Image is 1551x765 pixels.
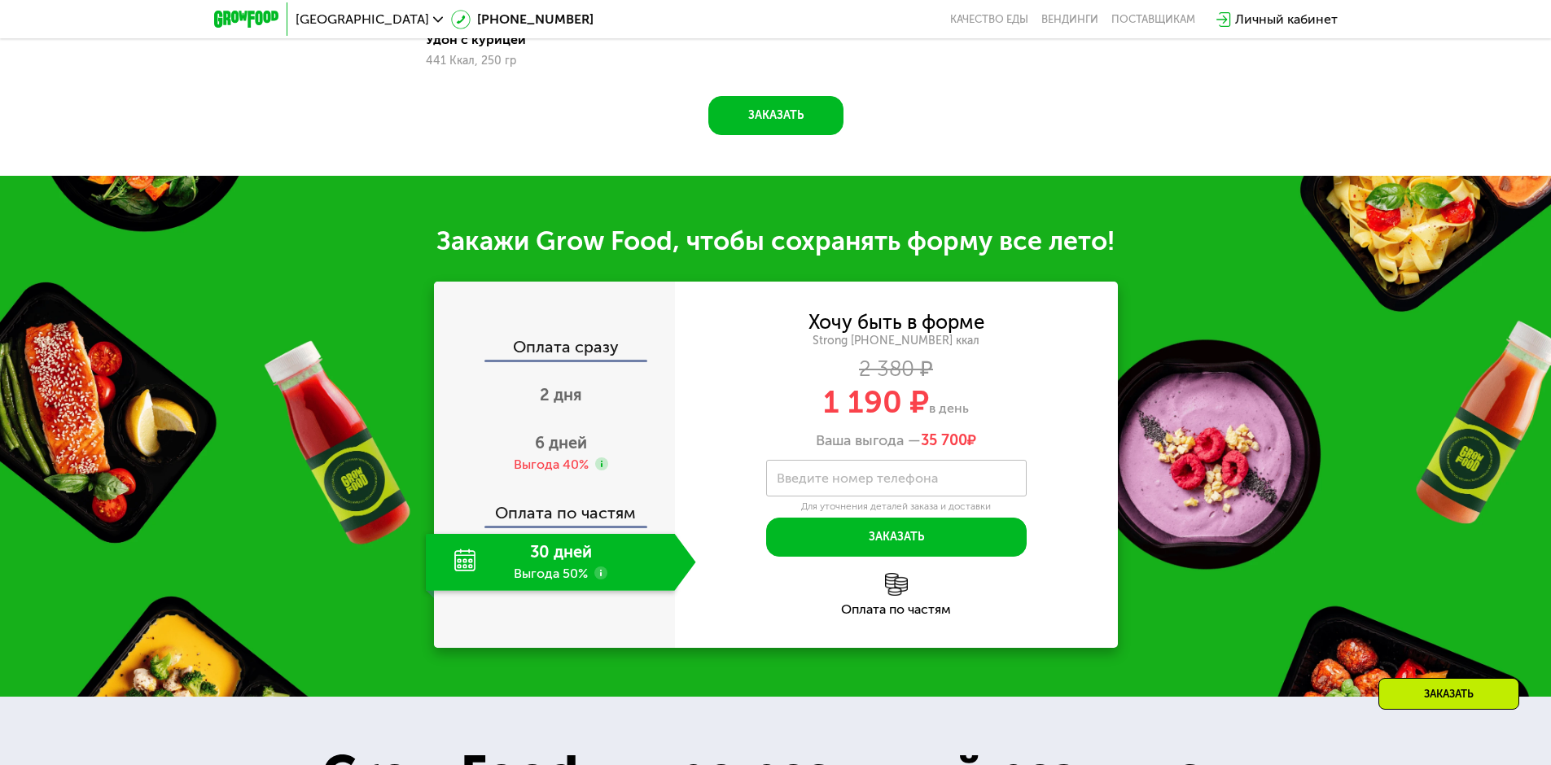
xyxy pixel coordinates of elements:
span: 1 190 ₽ [823,383,929,421]
span: ₽ [921,432,976,450]
div: 2 380 ₽ [675,361,1118,378]
div: поставщикам [1111,13,1195,26]
div: Strong [PHONE_NUMBER] ккал [675,334,1118,348]
span: в день [929,400,969,416]
a: [PHONE_NUMBER] [451,10,594,29]
div: Ваша выгода — [675,432,1118,450]
div: Личный кабинет [1235,10,1338,29]
label: Введите номер телефона [777,474,938,483]
span: 2 дня [540,385,582,404]
button: Заказать [766,518,1027,557]
div: Для уточнения деталей заказа и доставки [766,501,1027,514]
button: Заказать [708,96,843,135]
div: Хочу быть в форме [808,313,984,331]
span: 6 дней [535,433,587,452]
a: Вендинги [1041,13,1098,26]
img: l6xcnZfty9opOoJh.png [885,573,908,596]
div: Удон с курицей [426,32,645,48]
div: Оплата сразу [436,339,675,360]
div: Заказать [1378,678,1519,710]
div: Оплата по частям [675,603,1118,616]
div: Выгода 40% [514,456,589,474]
div: Оплата по частям [436,488,675,526]
span: 35 700 [921,431,967,449]
div: 441 Ккал, 250 гр [426,55,632,68]
a: Качество еды [950,13,1028,26]
span: [GEOGRAPHIC_DATA] [296,13,429,26]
